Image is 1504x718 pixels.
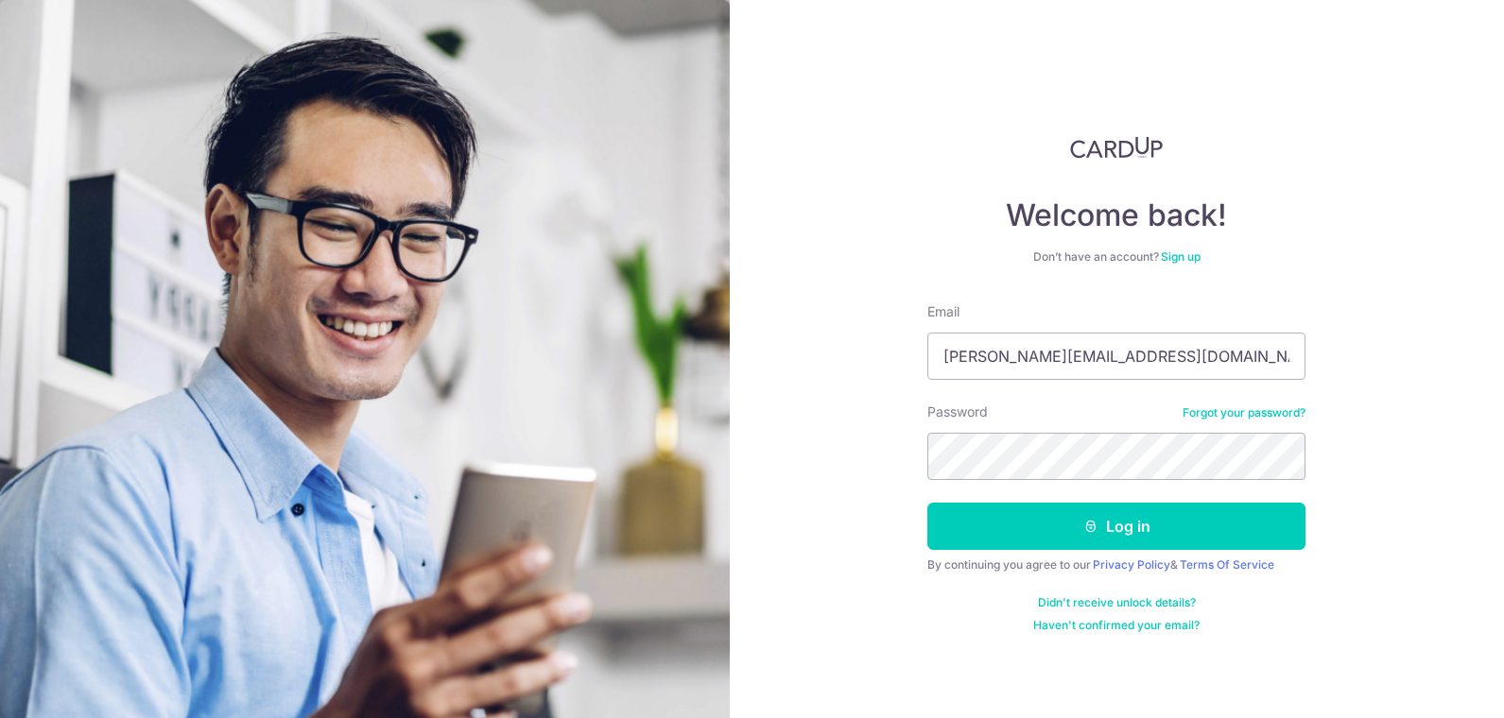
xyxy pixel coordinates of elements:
[927,197,1305,234] h4: Welcome back!
[1093,557,1170,572] a: Privacy Policy
[927,557,1305,573] div: By continuing you agree to our &
[927,302,959,321] label: Email
[1070,136,1163,159] img: CardUp Logo
[1033,618,1200,633] a: Haven't confirmed your email?
[1180,557,1274,572] a: Terms Of Service
[1183,405,1305,420] a: Forgot your password?
[1161,249,1201,264] a: Sign up
[927,402,988,421] label: Password
[1038,595,1196,610] a: Didn't receive unlock details?
[927,503,1305,550] button: Log in
[927,249,1305,265] div: Don’t have an account?
[927,333,1305,380] input: Enter your Email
